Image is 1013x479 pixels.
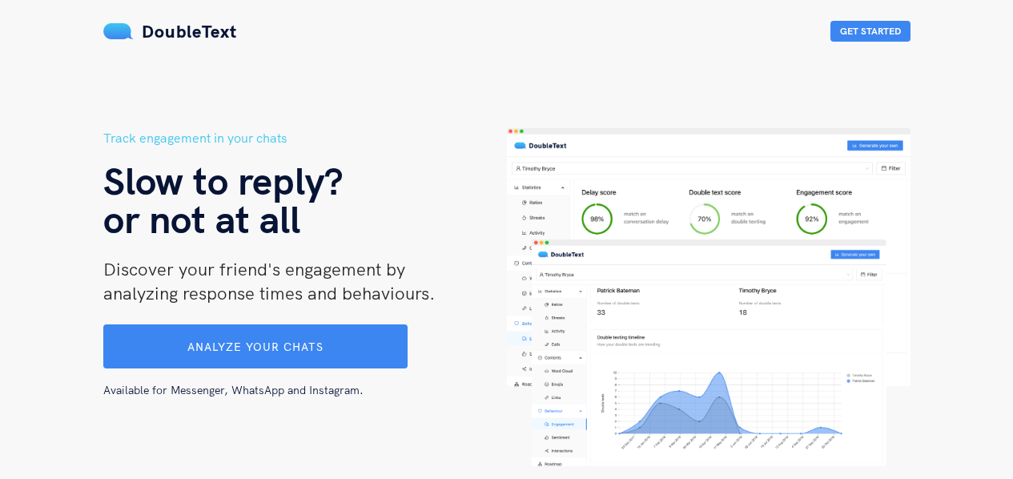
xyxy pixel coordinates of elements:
span: Discover your friend's engagement by [103,258,405,280]
button: Get Started [830,21,910,42]
span: Analyze your chats [187,340,324,354]
button: Analyze your chats [103,324,408,368]
h5: Track engagement in your chats [103,128,507,148]
a: DoubleText [103,20,237,42]
img: mS3x8y1f88AAAAABJRU5ErkJggg== [103,23,134,39]
span: or not at all [103,195,300,243]
span: Slow to reply? [103,156,343,204]
span: analyzing response times and behaviours. [103,282,435,304]
div: Available for Messenger, WhatsApp and Instagram. [103,368,475,399]
a: Analyze your chats [103,340,408,354]
span: DoubleText [142,20,237,42]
